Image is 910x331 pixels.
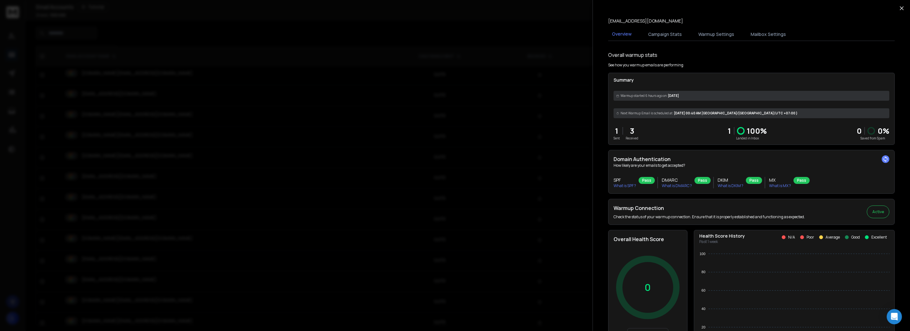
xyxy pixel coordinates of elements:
[807,235,814,240] p: Poor
[878,126,889,136] p: 0 %
[614,177,636,183] h3: SPF
[701,325,705,329] tspan: 20
[694,177,711,184] div: Pass
[699,233,745,239] p: Health Score History
[694,27,738,41] button: Warmup Settings
[614,235,682,243] h2: Overall Health Score
[614,183,636,188] p: What is SPF ?
[608,63,683,68] p: See how you warmup emails are performing
[608,18,683,24] p: [EMAIL_ADDRESS][DOMAIN_NAME]
[728,126,731,136] p: 1
[645,282,651,293] p: 0
[746,177,762,184] div: Pass
[718,183,743,188] p: What is DKIM ?
[614,91,889,101] div: [DATE]
[851,235,860,240] p: Good
[614,77,889,83] p: Summary
[700,252,705,256] tspan: 100
[728,136,767,141] p: Landed in Inbox
[701,307,705,311] tspan: 40
[769,183,791,188] p: What is MX ?
[608,27,635,42] button: Overview
[794,177,810,184] div: Pass
[614,108,889,118] div: [DATE] 00:40 AM [GEOGRAPHIC_DATA]/[GEOGRAPHIC_DATA] (UTC +07:00 )
[626,136,638,141] p: Received
[626,126,638,136] p: 3
[614,126,620,136] p: 1
[747,27,790,41] button: Mailbox Settings
[788,235,795,240] p: N/A
[871,235,887,240] p: Excellent
[769,177,791,183] h3: MX
[614,163,889,168] p: How likely are your emails to get accepted?
[867,206,889,218] button: Active
[747,126,767,136] p: 100 %
[608,51,657,59] h1: Overall warmup stats
[614,155,889,163] h2: Domain Authentication
[699,239,745,244] p: Past 1 week
[857,136,889,141] p: Saved from Spam
[644,27,686,41] button: Campaign Stats
[826,235,840,240] p: Average
[718,177,743,183] h3: DKIM
[662,177,692,183] h3: DMARC
[639,177,655,184] div: Pass
[621,93,667,98] span: Warmup started 6 hours ago on
[857,125,862,136] strong: 0
[614,214,805,220] p: Check the status of your warmup connection. Ensure that it is properly established and functionin...
[701,288,705,292] tspan: 60
[614,136,620,141] p: Sent
[662,183,692,188] p: What is DMARC ?
[614,204,805,212] h2: Warmup Connection
[887,309,902,324] div: Open Intercom Messenger
[701,270,705,274] tspan: 80
[621,111,673,116] span: Next Warmup Email is scheduled at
